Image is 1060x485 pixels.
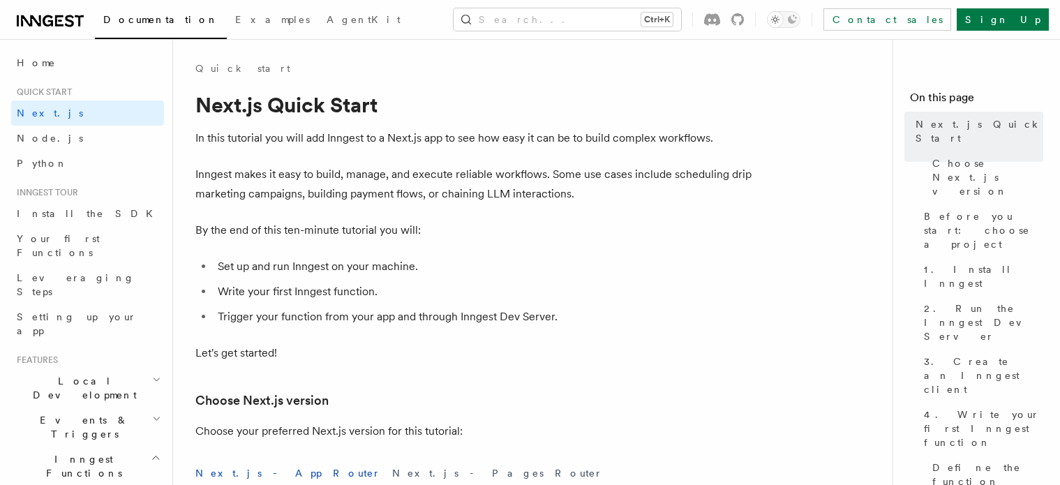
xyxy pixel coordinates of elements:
[327,14,401,25] span: AgentKit
[924,408,1043,449] span: 4. Write your first Inngest function
[11,201,164,226] a: Install the SDK
[823,8,951,31] a: Contact sales
[924,355,1043,396] span: 3. Create an Inngest client
[195,421,754,441] p: Choose your preferred Next.js version for this tutorial:
[11,265,164,304] a: Leveraging Steps
[11,126,164,151] a: Node.js
[916,117,1043,145] span: Next.js Quick Start
[318,4,409,38] a: AgentKit
[195,221,754,240] p: By the end of this ten-minute tutorial you will:
[214,282,754,301] li: Write your first Inngest function.
[195,343,754,363] p: Let's get started!
[11,87,72,98] span: Quick start
[641,13,673,27] kbd: Ctrl+K
[11,226,164,265] a: Your first Functions
[17,272,135,297] span: Leveraging Steps
[932,156,1043,198] span: Choose Next.js version
[214,257,754,276] li: Set up and run Inngest on your machine.
[918,402,1043,455] a: 4. Write your first Inngest function
[95,4,227,39] a: Documentation
[767,11,800,28] button: Toggle dark mode
[227,4,318,38] a: Examples
[11,151,164,176] a: Python
[924,301,1043,343] span: 2. Run the Inngest Dev Server
[910,89,1043,112] h4: On this page
[11,374,152,402] span: Local Development
[11,452,151,480] span: Inngest Functions
[11,304,164,343] a: Setting up your app
[11,355,58,366] span: Features
[17,311,137,336] span: Setting up your app
[918,204,1043,257] a: Before you start: choose a project
[918,257,1043,296] a: 1. Install Inngest
[17,56,56,70] span: Home
[918,349,1043,402] a: 3. Create an Inngest client
[924,262,1043,290] span: 1. Install Inngest
[195,61,290,75] a: Quick start
[11,413,152,441] span: Events & Triggers
[11,368,164,408] button: Local Development
[195,128,754,148] p: In this tutorial you will add Inngest to a Next.js app to see how easy it can be to build complex...
[17,107,83,119] span: Next.js
[103,14,218,25] span: Documentation
[17,233,100,258] span: Your first Functions
[235,14,310,25] span: Examples
[924,209,1043,251] span: Before you start: choose a project
[17,133,83,144] span: Node.js
[17,208,161,219] span: Install the SDK
[957,8,1049,31] a: Sign Up
[214,307,754,327] li: Trigger your function from your app and through Inngest Dev Server.
[195,165,754,204] p: Inngest makes it easy to build, manage, and execute reliable workflows. Some use cases include sc...
[195,391,329,410] a: Choose Next.js version
[11,187,78,198] span: Inngest tour
[454,8,681,31] button: Search...Ctrl+K
[195,92,754,117] h1: Next.js Quick Start
[11,408,164,447] button: Events & Triggers
[927,151,1043,204] a: Choose Next.js version
[11,50,164,75] a: Home
[910,112,1043,151] a: Next.js Quick Start
[918,296,1043,349] a: 2. Run the Inngest Dev Server
[17,158,68,169] span: Python
[11,100,164,126] a: Next.js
